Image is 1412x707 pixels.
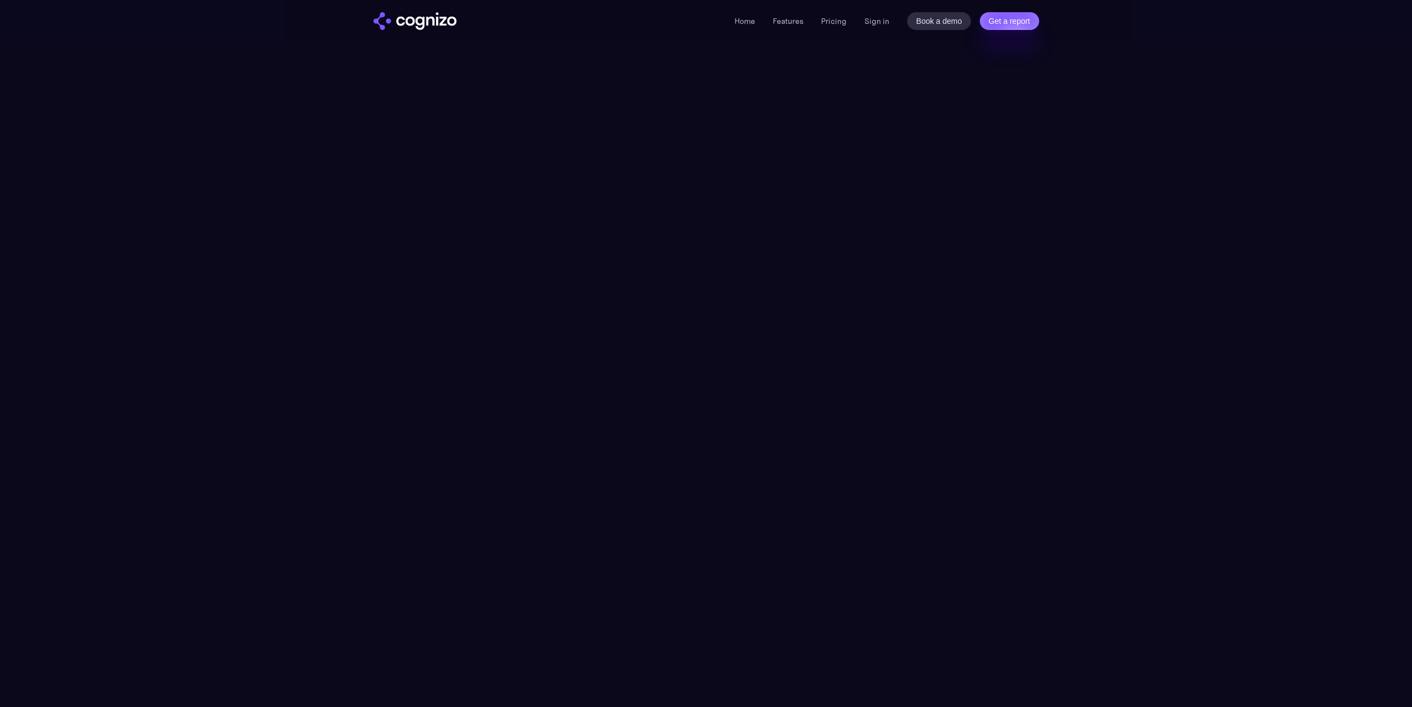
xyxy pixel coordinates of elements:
a: Sign in [864,14,889,28]
a: Pricing [821,16,847,26]
a: Home [735,16,755,26]
a: Get a report [980,12,1039,30]
a: Features [773,16,803,26]
img: cognizo logo [373,12,457,30]
a: Book a demo [907,12,971,30]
